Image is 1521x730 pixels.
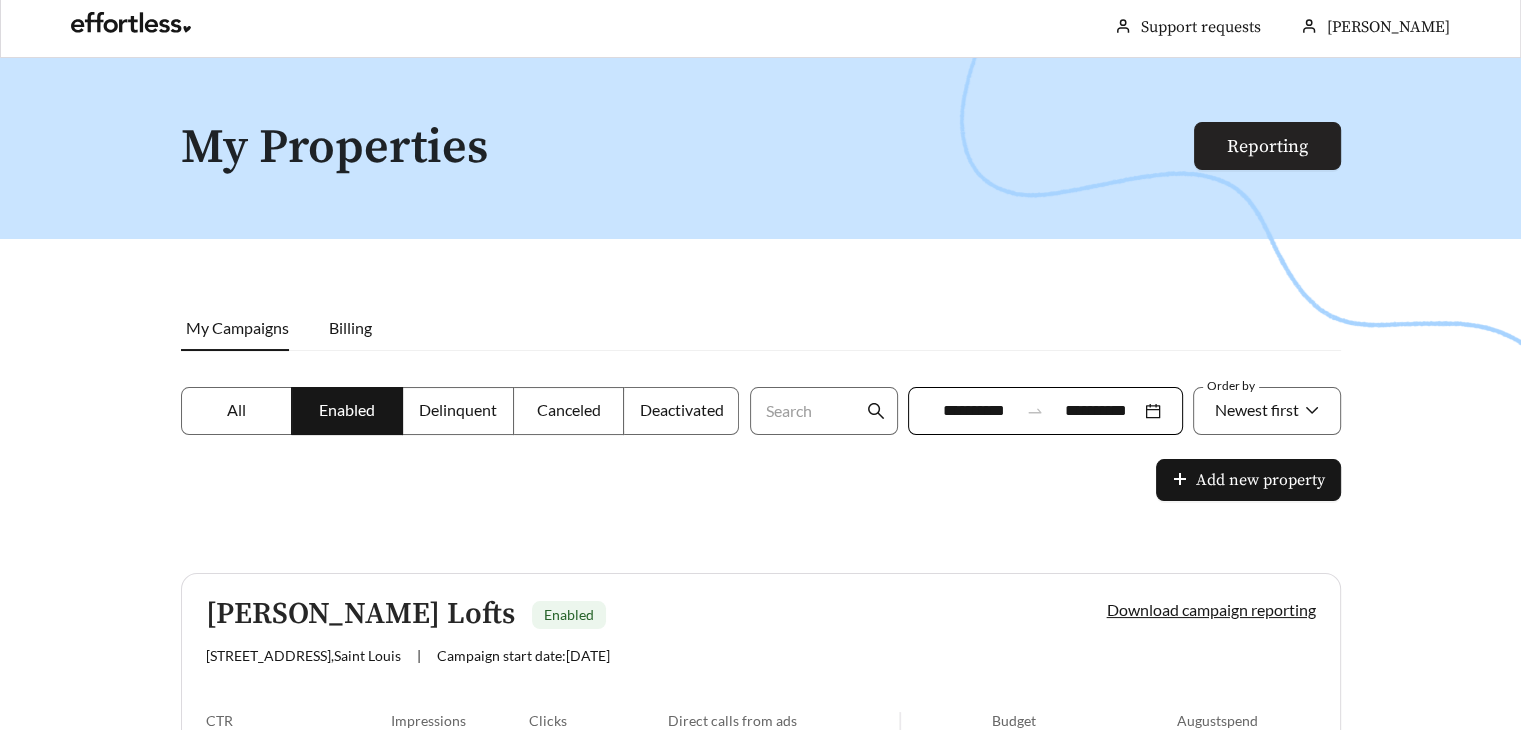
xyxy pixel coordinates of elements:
[1227,135,1308,158] a: Reporting
[206,598,515,631] h5: [PERSON_NAME] Lofts
[544,606,594,623] span: Enabled
[419,400,497,419] span: Delinquent
[1194,122,1341,170] button: Reporting
[1177,712,1316,729] div: August spend
[417,647,421,664] span: |
[1026,402,1044,420] span: to
[1215,400,1299,419] span: Newest first
[1156,459,1341,501] button: plusAdd new property
[639,400,723,419] span: Deactivated
[1026,402,1044,420] span: swap-right
[1141,17,1261,37] a: Support requests
[537,400,601,419] span: Canceled
[668,712,899,729] div: Direct calls from ads
[181,122,1196,175] h1: My Properties
[329,318,372,337] span: Billing
[186,318,289,337] span: My Campaigns
[992,712,1177,729] div: Budget
[206,712,391,729] div: CTR
[1196,468,1325,492] span: Add new property
[1107,600,1316,619] a: Download campaign reporting
[437,647,610,664] span: Campaign start date: [DATE]
[529,712,668,729] div: Clicks
[867,402,885,420] span: search
[391,712,530,729] div: Impressions
[319,400,375,419] span: Enabled
[206,647,401,664] span: [STREET_ADDRESS] , Saint Louis
[1172,471,1188,490] span: plus
[1327,17,1450,37] span: [PERSON_NAME]
[227,400,246,419] span: All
